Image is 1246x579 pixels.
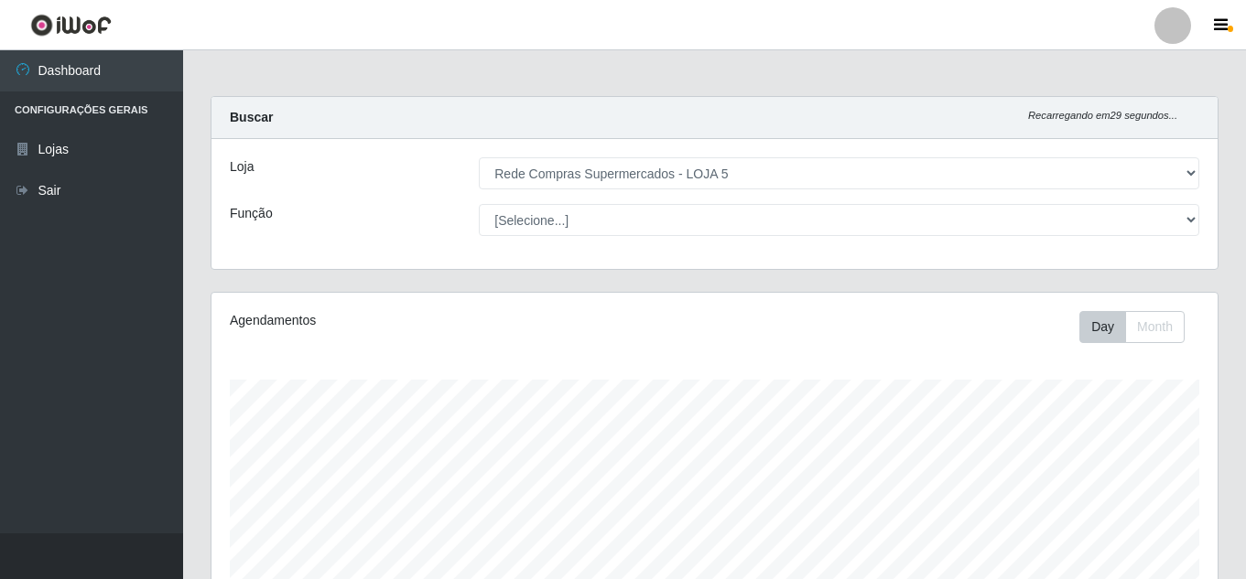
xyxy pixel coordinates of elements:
[1028,110,1177,121] i: Recarregando em 29 segundos...
[230,110,273,124] strong: Buscar
[230,311,618,330] div: Agendamentos
[230,157,254,177] label: Loja
[1079,311,1185,343] div: First group
[30,14,112,37] img: CoreUI Logo
[1079,311,1126,343] button: Day
[1079,311,1199,343] div: Toolbar with button groups
[230,204,273,223] label: Função
[1125,311,1185,343] button: Month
